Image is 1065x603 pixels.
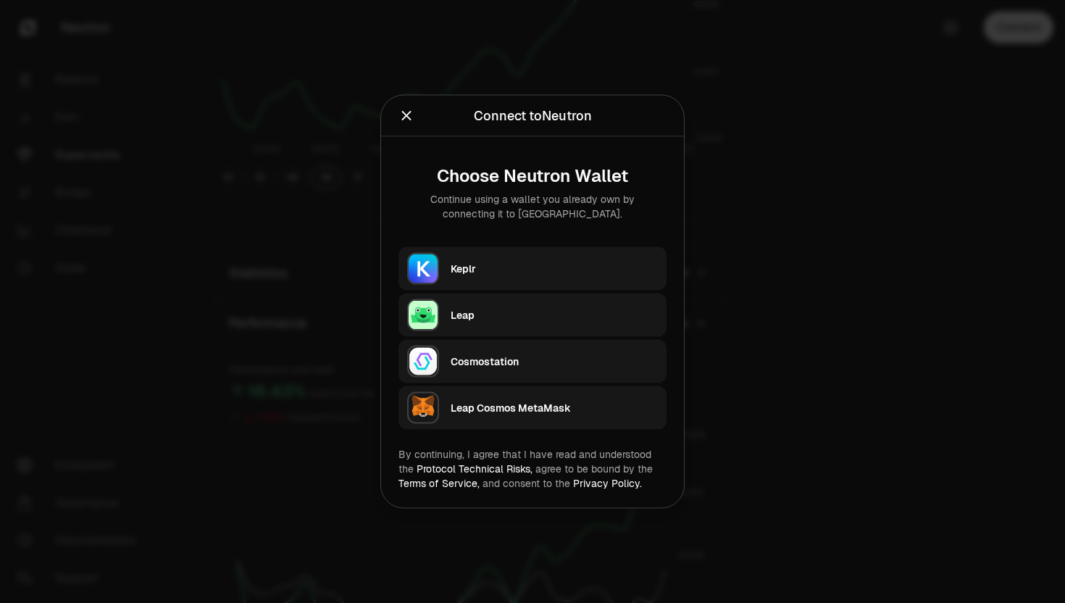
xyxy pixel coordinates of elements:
div: Choose Neutron Wallet [410,166,655,186]
div: Leap Cosmos MetaMask [451,401,658,415]
img: Cosmostation [407,346,439,378]
a: Terms of Service, [398,477,480,490]
img: Keplr [407,253,439,285]
img: Leap Cosmos MetaMask [407,392,439,424]
img: Leap [407,299,439,331]
div: Cosmostation [451,354,658,369]
div: By continuing, I agree that I have read and understood the agree to be bound by the and consent t... [398,447,667,491]
button: Close [398,106,414,126]
div: Keplr [451,262,658,276]
button: LeapLeap [398,294,667,337]
a: Protocol Technical Risks, [417,462,532,475]
button: KeplrKeplr [398,247,667,291]
button: CosmostationCosmostation [398,340,667,383]
a: Privacy Policy. [573,477,642,490]
div: Continue using a wallet you already own by connecting it to [GEOGRAPHIC_DATA]. [410,192,655,221]
div: Leap [451,308,658,323]
div: Connect to Neutron [474,106,592,126]
button: Leap Cosmos MetaMaskLeap Cosmos MetaMask [398,386,667,430]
